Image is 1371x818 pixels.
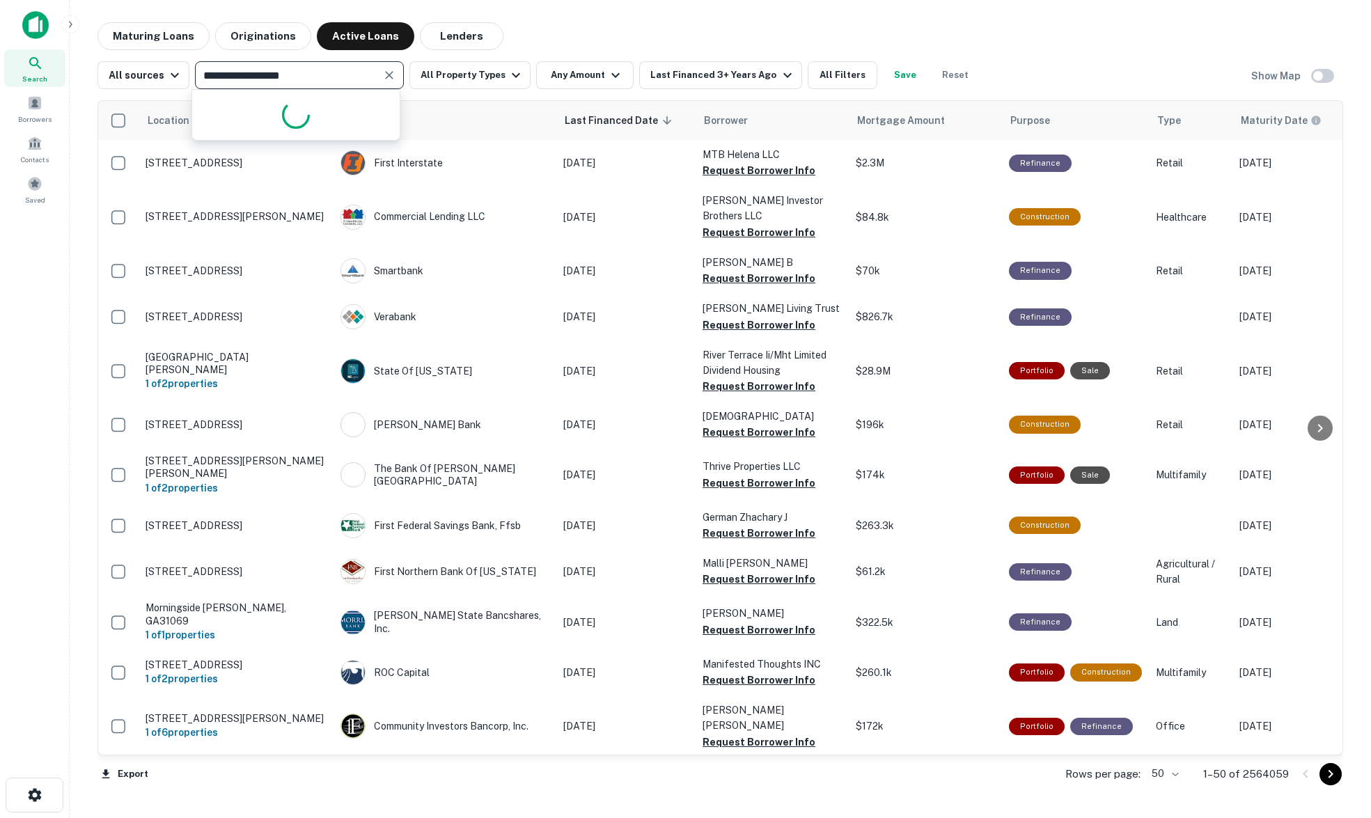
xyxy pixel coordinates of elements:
div: Contacts [4,130,65,168]
th: Location [139,101,334,140]
button: Reset [933,61,978,89]
h6: 1 of 2 properties [146,671,327,686]
div: Commercial Lending LLC [340,205,549,230]
p: [STREET_ADDRESS] [146,265,327,277]
button: Request Borrower Info [703,525,815,542]
button: Request Borrower Info [703,672,815,689]
h6: 1 of 2 properties [146,480,327,496]
div: First Northern Bank Of [US_STATE] [340,559,549,584]
p: [DATE] [1239,718,1365,734]
p: [DATE] [563,263,689,278]
p: River Terrace Ii/mht Limited Dividend Housing [703,347,842,378]
p: [DATE] [563,564,689,579]
div: Smartbank [340,258,549,283]
p: [DATE] [1239,363,1365,379]
h6: 1 of 1 properties [146,627,327,643]
p: Morningside [PERSON_NAME], GA31069 [146,601,327,627]
p: [DATE] [1239,615,1365,630]
p: Agricultural / Rural [1156,556,1225,587]
p: Office [1156,718,1225,734]
div: This is a portfolio loan with 6 properties [1009,718,1065,735]
div: Community Investors Bancorp, Inc. [340,714,549,739]
p: [DATE] [563,417,689,432]
p: $174k [856,467,995,482]
div: [PERSON_NAME] State Bancshares, Inc. [340,609,549,634]
div: Maturity dates displayed may be estimated. Please contact the lender for the most accurate maturi... [1241,113,1322,128]
div: This loan purpose was for refinancing [1009,308,1072,326]
img: picture [341,205,365,229]
div: ROC Capital [340,660,549,685]
button: Request Borrower Info [703,734,815,750]
p: $84.8k [856,210,995,225]
a: Borrowers [4,90,65,127]
div: This loan purpose was for refinancing [1009,155,1072,172]
div: Last Financed 3+ Years Ago [650,67,795,84]
p: MTB Helena LLC [703,147,842,162]
p: Land [1156,615,1225,630]
a: Saved [4,171,65,208]
p: $322.5k [856,615,995,630]
p: Retail [1156,155,1225,171]
button: Save your search to get updates of matches that match your search criteria. [883,61,927,89]
p: [DATE] [1239,309,1365,324]
iframe: Chat Widget [1301,707,1371,773]
p: [DATE] [1239,518,1365,533]
div: First Interstate [340,150,549,175]
button: Any Amount [536,61,634,89]
p: $2.3M [856,155,995,171]
div: 50 [1146,764,1181,784]
button: Request Borrower Info [703,424,815,441]
div: Verabank [340,304,549,329]
p: [PERSON_NAME] Living Trust [703,301,842,316]
p: Manifested Thoughts INC [703,656,842,672]
p: Thrive Properties LLC [703,459,842,474]
p: [DATE] [563,615,689,630]
div: This loan purpose was for refinancing [1009,613,1072,631]
th: Mortgage Amount [849,101,1002,140]
p: [GEOGRAPHIC_DATA][PERSON_NAME] [146,351,327,376]
a: Search [4,49,65,87]
button: Request Borrower Info [703,475,815,491]
p: [DATE] [563,718,689,734]
img: picture [341,151,365,175]
button: Request Borrower Info [703,317,815,333]
p: [DATE] [563,309,689,324]
img: picture [341,305,365,329]
img: capitalize-icon.png [22,11,49,39]
img: picture [341,463,365,487]
p: [STREET_ADDRESS] [146,157,327,169]
span: Mortgage Amount [857,112,963,129]
p: [DATE] [1239,417,1365,432]
p: [DATE] [1239,155,1365,171]
p: [DATE] [1239,665,1365,680]
button: All Property Types [409,61,531,89]
button: Originations [215,22,311,50]
p: Rows per page: [1065,766,1141,782]
img: picture [341,714,365,738]
p: $260.1k [856,665,995,680]
div: State Of [US_STATE] [340,359,549,384]
div: This loan purpose was for construction [1070,663,1142,681]
div: This loan purpose was for construction [1009,416,1081,433]
p: $70k [856,263,995,278]
p: [STREET_ADDRESS] [146,418,327,431]
button: Lenders [420,22,503,50]
div: [PERSON_NAME] Bank [340,412,549,437]
h6: Maturity Date [1241,113,1308,128]
div: This loan purpose was for construction [1009,208,1081,226]
p: [DATE] [563,210,689,225]
span: Saved [25,194,45,205]
span: Last Financed Date [565,112,676,129]
span: Search [22,73,47,84]
button: Request Borrower Info [703,622,815,638]
p: [PERSON_NAME] [PERSON_NAME] [703,702,842,733]
th: Purpose [1002,101,1149,140]
div: This loan purpose was for refinancing [1009,563,1072,581]
p: [DATE] [563,363,689,379]
span: Contacts [21,154,49,165]
p: [STREET_ADDRESS][PERSON_NAME] [146,210,327,223]
p: German Zhachary J [703,510,842,525]
h6: 1 of 6 properties [146,725,327,740]
button: Request Borrower Info [703,571,815,588]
